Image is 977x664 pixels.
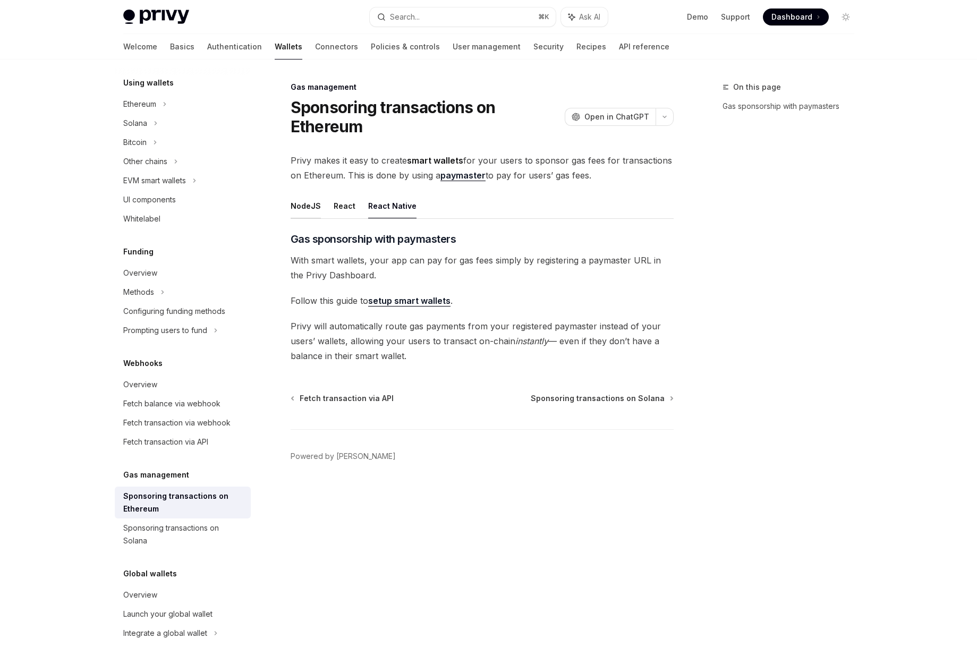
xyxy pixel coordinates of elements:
[115,302,251,321] a: Configuring funding methods
[123,324,207,337] div: Prompting users to fund
[407,155,463,166] strong: smart wallets
[123,627,207,640] div: Integrate a global wallet
[291,232,456,246] span: Gas sponsorship with paymasters
[531,393,665,404] span: Sponsoring transactions on Solana
[565,108,656,126] button: Open in ChatGPT
[619,34,669,59] a: API reference
[721,12,750,22] a: Support
[300,393,394,404] span: Fetch transaction via API
[170,34,194,59] a: Basics
[123,608,213,620] div: Launch your global wallet
[115,190,251,209] a: UI components
[368,295,451,307] a: setup smart wallets
[115,585,251,605] a: Overview
[115,263,251,283] a: Overview
[370,7,556,27] button: Search...⌘K
[123,212,160,225] div: Whitelabel
[334,193,355,218] button: React
[115,432,251,452] a: Fetch transaction via API
[291,153,674,183] span: Privy makes it easy to create for your users to sponsor gas fees for transactions on Ethereum. Th...
[453,34,521,59] a: User management
[292,393,394,404] a: Fetch transaction via API
[123,436,208,448] div: Fetch transaction via API
[115,487,251,518] a: Sponsoring transactions on Ethereum
[115,375,251,394] a: Overview
[123,136,147,149] div: Bitcoin
[207,34,262,59] a: Authentication
[115,209,251,228] a: Whitelabel
[533,34,564,59] a: Security
[291,451,396,462] a: Powered by [PERSON_NAME]
[440,170,486,181] a: paymaster
[123,286,154,299] div: Methods
[687,12,708,22] a: Demo
[538,13,549,21] span: ⌘ K
[371,34,440,59] a: Policies & controls
[368,193,417,218] button: React Native
[579,12,600,22] span: Ask AI
[531,393,673,404] a: Sponsoring transactions on Solana
[123,155,167,168] div: Other chains
[390,11,420,23] div: Search...
[115,413,251,432] a: Fetch transaction via webhook
[123,76,174,89] h5: Using wallets
[584,112,649,122] span: Open in ChatGPT
[837,8,854,25] button: Toggle dark mode
[576,34,606,59] a: Recipes
[291,98,560,136] h1: Sponsoring transactions on Ethereum
[123,117,147,130] div: Solana
[115,518,251,550] a: Sponsoring transactions on Solana
[733,81,781,93] span: On this page
[115,605,251,624] a: Launch your global wallet
[771,12,812,22] span: Dashboard
[291,193,321,218] button: NodeJS
[291,253,674,283] span: With smart wallets, your app can pay for gas fees simply by registering a paymaster URL in the Pr...
[123,10,189,24] img: light logo
[123,378,157,391] div: Overview
[515,336,548,346] em: instantly
[763,8,829,25] a: Dashboard
[123,174,186,187] div: EVM smart wallets
[123,245,154,258] h5: Funding
[115,394,251,413] a: Fetch balance via webhook
[123,469,189,481] h5: Gas management
[123,98,156,110] div: Ethereum
[123,267,157,279] div: Overview
[291,82,674,92] div: Gas management
[123,357,163,370] h5: Webhooks
[123,397,220,410] div: Fetch balance via webhook
[291,319,674,363] span: Privy will automatically route gas payments from your registered paymaster instead of your users’...
[123,567,177,580] h5: Global wallets
[123,522,244,547] div: Sponsoring transactions on Solana
[291,293,674,308] span: Follow this guide to .
[561,7,608,27] button: Ask AI
[123,305,225,318] div: Configuring funding methods
[315,34,358,59] a: Connectors
[123,589,157,601] div: Overview
[275,34,302,59] a: Wallets
[723,98,863,115] a: Gas sponsorship with paymasters
[123,34,157,59] a: Welcome
[123,193,176,206] div: UI components
[123,416,231,429] div: Fetch transaction via webhook
[123,490,244,515] div: Sponsoring transactions on Ethereum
